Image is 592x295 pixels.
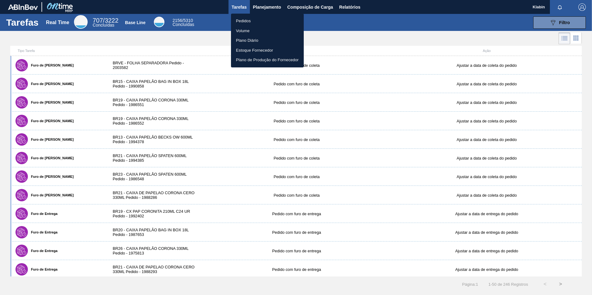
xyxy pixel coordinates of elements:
[231,36,304,45] a: Plano Diário
[231,55,304,65] a: Plano de Produção do Fornecedor
[231,26,304,36] a: Volume
[231,45,304,55] a: Estoque Fornecedor
[231,16,304,26] a: Pedidos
